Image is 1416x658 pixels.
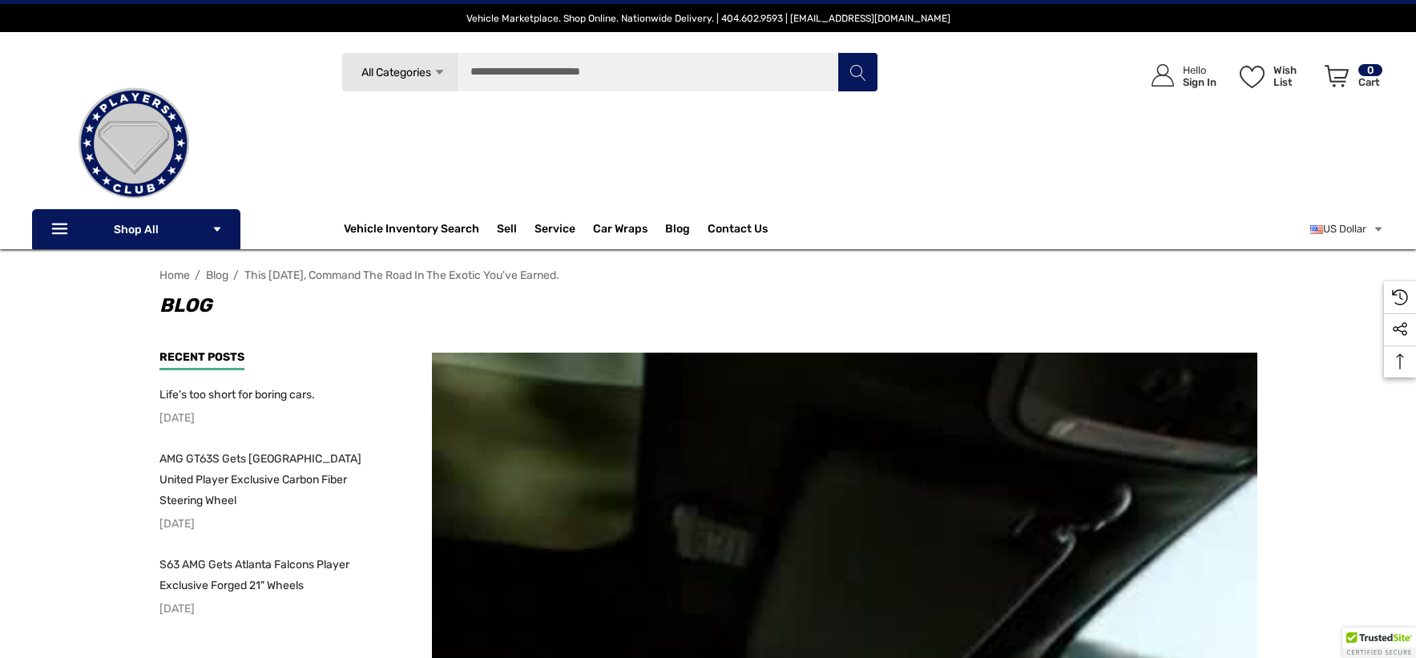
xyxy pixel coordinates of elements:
[159,261,1257,289] nav: Breadcrumb
[159,452,361,507] span: AMG GT63S Gets [GEOGRAPHIC_DATA] United Player Exclusive Carbon Fiber Steering Wheel
[159,449,376,511] a: AMG GT63S Gets [GEOGRAPHIC_DATA] United Player Exclusive Carbon Fiber Steering Wheel
[159,289,1257,321] h1: Blog
[159,599,376,620] p: [DATE]
[1317,48,1384,111] a: Cart with 0 items
[1358,64,1382,76] p: 0
[1384,353,1416,369] svg: Top
[1325,65,1349,87] svg: Review Your Cart
[159,350,244,364] span: Recent Posts
[344,222,479,240] a: Vehicle Inventory Search
[497,213,535,245] a: Sell
[212,224,223,235] svg: Icon Arrow Down
[1273,64,1316,88] p: Wish List
[159,558,349,592] span: S63 AMG Gets Atlanta Falcons Player Exclusive Forged 21" Wheels
[1358,76,1382,88] p: Cart
[1392,321,1408,337] svg: Social Media
[434,67,446,79] svg: Icon Arrow Down
[206,268,228,282] a: Blog
[1392,289,1408,305] svg: Recently Viewed
[466,13,950,24] span: Vehicle Marketplace. Shop Online. Nationwide Delivery. | 404.602.9593 | [EMAIL_ADDRESS][DOMAIN_NAME]
[1342,628,1416,658] div: TrustedSite Certified
[1232,48,1317,103] a: Wish List Wish List
[159,555,376,596] a: S63 AMG Gets Atlanta Falcons Player Exclusive Forged 21" Wheels
[54,63,214,224] img: Players Club | Cars For Sale
[1183,64,1216,76] p: Hello
[159,408,376,429] p: [DATE]
[1183,76,1216,88] p: Sign In
[497,222,517,240] span: Sell
[244,268,559,282] a: This [DATE], command the road in the exotic you've earned.
[593,222,647,240] span: Car Wraps
[665,222,690,240] a: Blog
[708,222,768,240] a: Contact Us
[159,388,315,402] span: Life’s too short for boring cars.
[1152,64,1174,87] svg: Icon User Account
[159,514,376,535] p: [DATE]
[1310,213,1384,245] a: USD
[159,268,190,282] a: Home
[1240,66,1265,88] svg: Wish List
[361,66,430,79] span: All Categories
[837,52,877,92] button: Search
[50,220,74,239] svg: Icon Line
[341,52,458,92] a: All Categories Icon Arrow Down Icon Arrow Up
[593,213,665,245] a: Car Wraps
[32,209,240,249] p: Shop All
[159,385,376,406] a: Life’s too short for boring cars.
[1133,48,1224,103] a: Sign in
[535,222,575,240] a: Service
